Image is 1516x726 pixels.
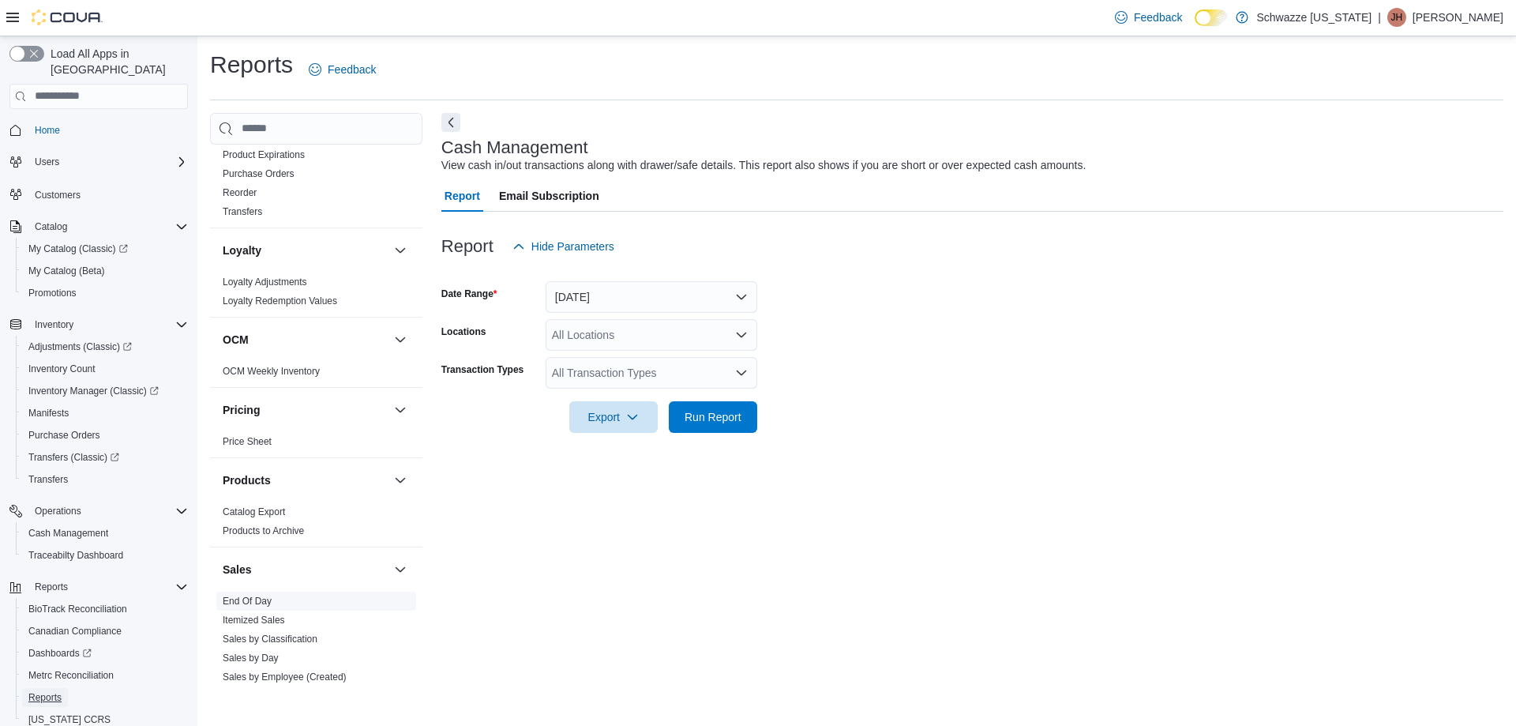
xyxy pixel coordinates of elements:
[223,506,285,517] a: Catalog Export
[28,527,108,540] span: Cash Management
[223,295,337,307] span: Loyalty Redemption Values
[223,167,295,180] span: Purchase Orders
[506,231,621,262] button: Hide Parameters
[223,525,304,536] a: Products to Archive
[16,642,194,664] a: Dashboards
[3,500,194,522] button: Operations
[16,238,194,260] a: My Catalog (Classic)
[223,633,317,645] span: Sales by Classification
[531,239,614,254] span: Hide Parameters
[28,603,127,615] span: BioTrack Reconciliation
[35,189,81,201] span: Customers
[28,407,69,419] span: Manifests
[1378,8,1381,27] p: |
[223,186,257,199] span: Reorder
[546,281,757,313] button: [DATE]
[28,577,74,596] button: Reports
[223,595,272,608] span: End Of Day
[22,261,111,280] a: My Catalog (Beta)
[735,367,748,379] button: Open list of options
[391,560,410,579] button: Sales
[223,295,337,307] a: Loyalty Redemption Values
[223,243,261,258] h3: Loyalty
[210,502,422,547] div: Products
[223,615,285,626] a: Itemized Sales
[441,157,1086,174] div: View cash in/out transactions along with drawer/safe details. This report also shows if you are s...
[35,318,73,331] span: Inventory
[28,549,123,562] span: Traceabilty Dashboard
[223,332,249,348] h3: OCM
[3,216,194,238] button: Catalog
[22,337,138,356] a: Adjustments (Classic)
[28,502,188,521] span: Operations
[22,666,188,685] span: Metrc Reconciliation
[223,332,388,348] button: OCM
[28,451,119,464] span: Transfers (Classic)
[223,562,252,577] h3: Sales
[1391,8,1403,27] span: JH
[16,424,194,446] button: Purchase Orders
[22,644,188,663] span: Dashboards
[223,168,295,179] a: Purchase Orders
[22,426,107,445] a: Purchase Orders
[28,363,96,375] span: Inventory Count
[328,62,376,77] span: Feedback
[16,380,194,402] a: Inventory Manager (Classic)
[16,544,194,566] button: Traceabilty Dashboard
[35,505,81,517] span: Operations
[223,206,262,217] a: Transfers
[210,362,422,387] div: OCM
[569,401,658,433] button: Export
[1134,9,1182,25] span: Feedback
[441,363,523,376] label: Transaction Types
[32,9,103,25] img: Cova
[22,261,188,280] span: My Catalog (Beta)
[3,151,194,173] button: Users
[22,404,75,423] a: Manifests
[22,622,128,641] a: Canadian Compliance
[1109,2,1188,33] a: Feedback
[16,260,194,282] button: My Catalog (Beta)
[22,546,129,565] a: Traceabilty Dashboard
[28,429,100,442] span: Purchase Orders
[1413,8,1503,27] p: [PERSON_NAME]
[28,577,188,596] span: Reports
[441,237,493,256] h3: Report
[223,525,304,537] span: Products to Archive
[22,600,188,619] span: BioTrack Reconciliation
[22,284,188,303] span: Promotions
[22,382,165,401] a: Inventory Manager (Classic)
[22,448,188,467] span: Transfers (Classic)
[223,671,347,683] span: Sales by Employee (Created)
[22,359,102,378] a: Inventory Count
[391,471,410,490] button: Products
[1195,9,1228,26] input: Dark Mode
[223,205,262,218] span: Transfers
[302,54,382,85] a: Feedback
[445,180,480,212] span: Report
[22,359,188,378] span: Inventory Count
[35,581,68,593] span: Reports
[223,652,279,664] span: Sales by Day
[210,273,422,317] div: Loyalty
[28,315,80,334] button: Inventory
[28,184,188,204] span: Customers
[28,502,88,521] button: Operations
[22,382,188,401] span: Inventory Manager (Classic)
[223,634,317,645] a: Sales by Classification
[28,691,62,704] span: Reports
[1387,8,1406,27] div: Justin Heistermann
[223,506,285,518] span: Catalog Export
[223,472,388,488] button: Products
[16,336,194,358] a: Adjustments (Classic)
[223,436,272,447] a: Price Sheet
[22,337,188,356] span: Adjustments (Classic)
[210,49,293,81] h1: Reports
[391,401,410,419] button: Pricing
[16,687,194,709] button: Reports
[3,576,194,598] button: Reports
[223,435,272,448] span: Price Sheet
[28,340,132,353] span: Adjustments (Classic)
[16,282,194,304] button: Promotions
[22,426,188,445] span: Purchase Orders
